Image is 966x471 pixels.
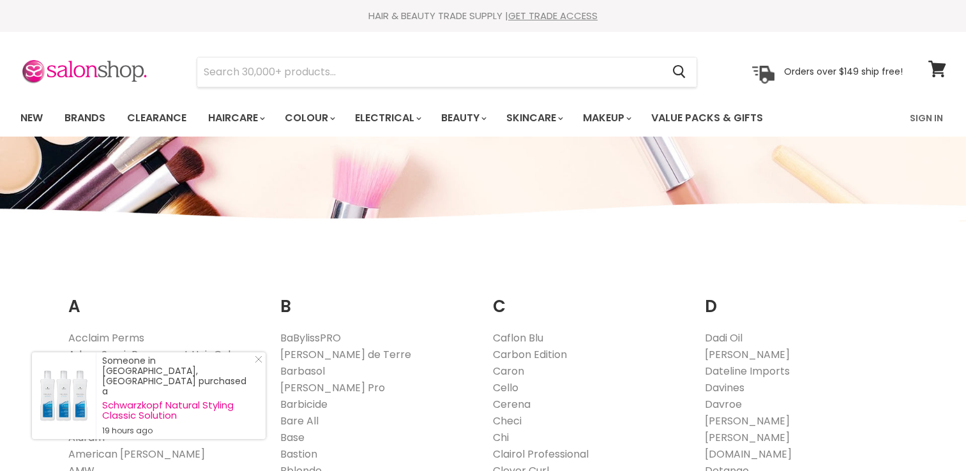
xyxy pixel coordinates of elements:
[4,10,962,22] div: HAIR & BEAUTY TRADE SUPPLY |
[432,105,494,131] a: Beauty
[280,380,385,395] a: [PERSON_NAME] Pro
[705,414,790,428] a: [PERSON_NAME]
[705,364,790,378] a: Dateline Imports
[280,447,317,461] a: Bastion
[11,100,838,137] ul: Main menu
[250,355,262,368] a: Close Notification
[102,400,253,421] a: Schwarzkopf Natural Styling Classic Solution
[705,347,790,362] a: [PERSON_NAME]
[493,397,531,412] a: Cerena
[197,57,697,87] form: Product
[255,355,262,363] svg: Close Icon
[4,100,962,137] nav: Main
[68,331,144,345] a: Acclaim Perms
[705,430,790,445] a: [PERSON_NAME]
[117,105,196,131] a: Clearance
[705,331,743,345] a: Dadi Oil
[280,347,411,362] a: [PERSON_NAME] de Terre
[705,447,792,461] a: [DOMAIN_NAME]
[280,364,325,378] a: Barbasol
[11,105,52,131] a: New
[902,105,951,131] a: Sign In
[280,277,474,320] h2: B
[493,331,543,345] a: Caflon Blu
[102,426,253,436] small: 19 hours ago
[493,364,524,378] a: Caron
[68,447,205,461] a: American [PERSON_NAME]
[493,447,589,461] a: Clairol Professional
[280,397,328,412] a: Barbicide
[493,380,518,395] a: Cello
[275,105,343,131] a: Colour
[642,105,773,131] a: Value Packs & Gifts
[102,355,253,436] div: Someone in [GEOGRAPHIC_DATA], [GEOGRAPHIC_DATA] purchased a
[280,430,305,445] a: Base
[705,380,744,395] a: Davines
[68,347,241,362] a: Adore Semi-Permanent Hair Color
[573,105,639,131] a: Makeup
[902,411,953,458] iframe: Gorgias live chat messenger
[32,352,96,439] a: Visit product page
[197,57,663,87] input: Search
[493,430,509,445] a: Chi
[280,331,341,345] a: BaBylissPRO
[493,277,686,320] h2: C
[705,397,742,412] a: Davroe
[493,414,522,428] a: Checi
[784,66,903,77] p: Orders over $149 ship free!
[497,105,571,131] a: Skincare
[199,105,273,131] a: Haircare
[68,277,262,320] h2: A
[493,347,567,362] a: Carbon Edition
[508,9,598,22] a: GET TRADE ACCESS
[55,105,115,131] a: Brands
[280,414,319,428] a: Bare All
[663,57,697,87] button: Search
[705,277,898,320] h2: D
[345,105,429,131] a: Electrical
